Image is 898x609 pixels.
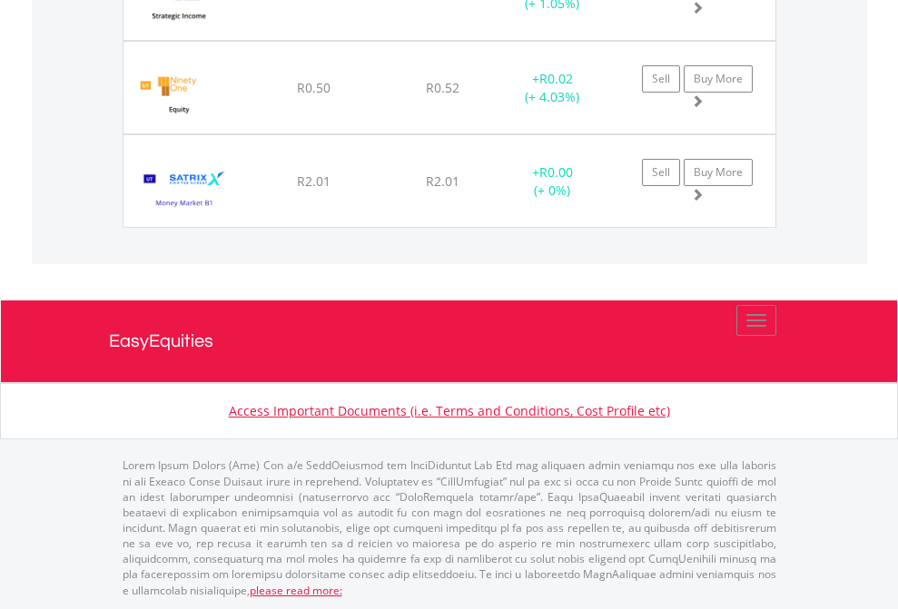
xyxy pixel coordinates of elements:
[109,300,790,382] a: EasyEquities
[496,70,609,106] div: + (+ 4.03%)
[426,79,459,96] span: R0.52
[229,402,670,419] a: Access Important Documents (i.e. Terms and Conditions, Cost Profile etc)
[426,172,459,190] span: R2.01
[642,65,680,93] a: Sell
[642,159,680,186] a: Sell
[250,583,342,598] a: please read more:
[684,65,753,93] a: Buy More
[123,457,776,597] p: Lorem Ipsum Dolors (Ame) Con a/e SeddOeiusmod tem InciDiduntut Lab Etd mag aliquaen admin veniamq...
[539,70,573,87] span: R0.02
[539,163,573,181] span: R0.00
[496,163,609,200] div: + (+ 0%)
[133,64,224,129] img: UT.ZA.EQTE.png
[684,159,753,186] a: Buy More
[297,172,331,190] span: R2.01
[297,79,331,96] span: R0.50
[133,158,237,222] img: UT.ZA.STXB1.png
